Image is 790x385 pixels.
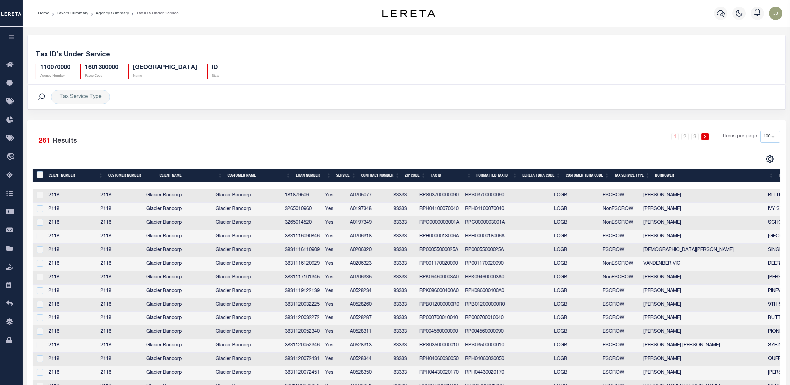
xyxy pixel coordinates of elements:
[551,216,600,230] td: LCGB
[98,203,144,216] td: 2118
[417,257,462,271] td: RP001170020090
[551,312,600,325] td: LCGB
[347,216,391,230] td: A0197349
[641,244,765,257] td: [DEMOGRAPHIC_DATA][PERSON_NAME]
[600,298,641,312] td: ESCROW
[46,169,106,182] th: Client Number: activate to sort column ascending
[40,74,70,79] p: Agency Number
[600,189,641,203] td: ESCROW
[98,189,144,203] td: 2118
[98,271,144,285] td: 2118
[46,339,98,353] td: 2118
[462,189,508,203] td: RPS03700000090
[46,325,98,339] td: 2118
[157,169,225,182] th: Client Name: activate to sort column ascending
[347,312,391,325] td: A0528287
[551,298,600,312] td: LCGB
[462,203,508,216] td: RPH04100070040
[144,325,213,339] td: Glacier Bancorp
[347,230,391,244] td: A0206318
[213,257,282,271] td: Glacier Bancorp
[144,298,213,312] td: Glacier Bancorp
[600,244,641,257] td: ESCROW
[144,189,213,203] td: Glacier Bancorp
[417,312,462,325] td: RP000700010040
[382,10,435,17] img: logo-dark.svg
[98,257,144,271] td: 2118
[551,257,600,271] td: LCGB
[98,298,144,312] td: 2118
[417,230,462,244] td: RPH0000018006A
[98,285,144,298] td: 2118
[417,325,462,339] td: RP004560000090
[46,366,98,380] td: 2118
[347,325,391,339] td: A0528311
[462,312,508,325] td: RP000700010040
[98,312,144,325] td: 2118
[681,133,689,140] a: 2
[323,203,348,216] td: Yes
[213,271,282,285] td: Glacier Bancorp
[641,312,765,325] td: [PERSON_NAME]
[641,189,765,203] td: [PERSON_NAME]
[600,271,641,285] td: NonESCROW
[391,257,417,271] td: 83333
[600,230,641,244] td: ESCROW
[520,169,563,182] th: LERETA TBRA Code: activate to sort column ascending
[46,312,98,325] td: 2118
[282,257,323,271] td: 3831116120929
[213,325,282,339] td: Glacier Bancorp
[323,325,348,339] td: Yes
[551,271,600,285] td: LCGB
[144,339,213,353] td: Glacier Bancorp
[671,133,679,140] a: 1
[98,353,144,366] td: 2118
[391,353,417,366] td: 83333
[133,74,197,79] p: Name
[106,169,157,182] th: Customer Number
[144,257,213,271] td: Glacier Bancorp
[213,189,282,203] td: Glacier Bancorp
[282,271,323,285] td: 3831117101345
[417,203,462,216] td: RPH04100070040
[323,339,348,353] td: Yes
[323,285,348,298] td: Yes
[347,189,391,203] td: A0205077
[359,169,402,182] th: Contract Number: activate to sort column ascending
[98,244,144,257] td: 2118
[462,244,508,257] td: RP00055000025A
[213,230,282,244] td: Glacier Bancorp
[213,298,282,312] td: Glacier Bancorp
[551,353,600,366] td: LCGB
[213,285,282,298] td: Glacier Bancorp
[144,312,213,325] td: Glacier Bancorp
[417,216,462,230] td: RPC0000003001A
[417,353,462,366] td: RPH04060030050
[391,216,417,230] td: 83333
[225,169,293,182] th: Customer Name: activate to sort column ascending
[96,11,129,15] a: Agency Summary
[551,366,600,380] td: LCGB
[600,366,641,380] td: ESCROW
[563,169,612,182] th: Customer TBRA Code: activate to sort column ascending
[551,325,600,339] td: LCGB
[46,271,98,285] td: 2118
[462,325,508,339] td: RP004560000090
[323,353,348,366] td: Yes
[144,366,213,380] td: Glacier Bancorp
[38,138,50,145] span: 261
[212,74,219,79] p: State
[282,325,323,339] td: 3831120052340
[428,169,474,182] th: Tax ID: activate to sort column ascending
[129,10,179,16] li: Tax ID’s Under Service
[347,298,391,312] td: A0528260
[600,257,641,271] td: NonESCROW
[641,353,765,366] td: [PERSON_NAME]
[282,312,323,325] td: 3831120032272
[144,216,213,230] td: Glacier Bancorp
[551,339,600,353] td: LCGB
[98,230,144,244] td: 2118
[551,189,600,203] td: LCGB
[391,298,417,312] td: 83333
[6,153,17,161] i: travel_explore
